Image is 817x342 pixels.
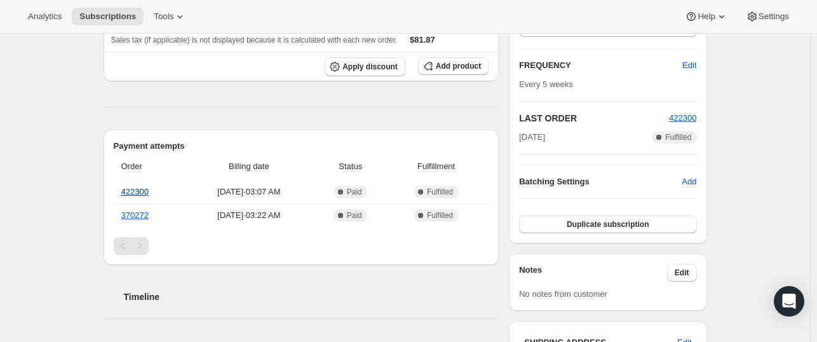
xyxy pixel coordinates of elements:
[774,286,804,317] div: Open Intercom Messenger
[79,11,136,22] span: Subscriptions
[124,291,499,303] h2: Timeline
[114,237,489,255] nav: Pagination
[519,59,682,72] h2: FREQUENCY
[682,59,696,72] span: Edit
[154,11,173,22] span: Tools
[188,209,309,222] span: [DATE] · 03:22 AM
[519,215,696,233] button: Duplicate subscription
[347,187,362,197] span: Paid
[698,11,715,22] span: Help
[759,11,789,22] span: Settings
[317,160,384,173] span: Status
[418,57,489,75] button: Add product
[427,187,453,197] span: Fulfilled
[669,113,696,123] a: 422300
[519,131,545,144] span: [DATE]
[519,79,573,89] span: Every 5 weeks
[28,11,62,22] span: Analytics
[188,160,309,173] span: Billing date
[121,210,149,220] a: 370272
[682,175,696,188] span: Add
[519,264,667,282] h3: Notes
[667,264,697,282] button: Edit
[675,268,689,278] span: Edit
[146,8,194,25] button: Tools
[20,8,69,25] button: Analytics
[519,289,607,299] span: No notes from customer
[72,8,144,25] button: Subscriptions
[325,57,405,76] button: Apply discount
[121,187,149,196] a: 422300
[677,8,735,25] button: Help
[114,153,185,181] th: Order
[342,62,398,72] span: Apply discount
[188,186,309,198] span: [DATE] · 03:07 AM
[427,210,453,221] span: Fulfilled
[519,112,669,125] h2: LAST ORDER
[391,160,481,173] span: Fulfillment
[111,36,398,44] span: Sales tax (if applicable) is not displayed because it is calculated with each new order.
[674,172,704,192] button: Add
[436,61,481,71] span: Add product
[519,175,682,188] h6: Batching Settings
[738,8,797,25] button: Settings
[567,219,649,229] span: Duplicate subscription
[114,140,489,153] h2: Payment attempts
[665,132,691,142] span: Fulfilled
[410,35,435,44] span: $81.87
[669,112,696,125] button: 422300
[675,55,704,76] button: Edit
[347,210,362,221] span: Paid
